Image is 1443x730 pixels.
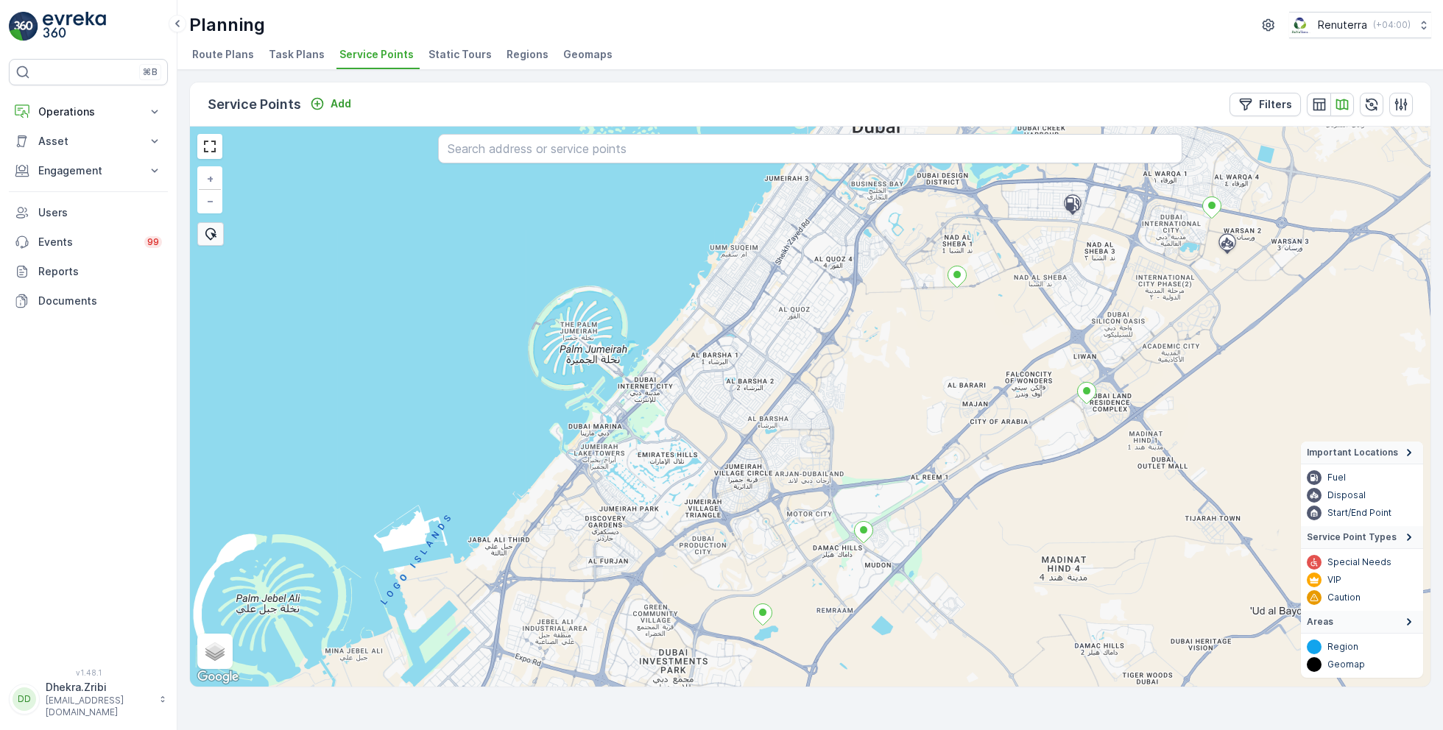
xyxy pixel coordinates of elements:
[207,194,214,207] span: −
[197,222,224,246] div: Bulk Select
[38,104,138,119] p: Operations
[331,96,351,111] p: Add
[1373,19,1411,31] p: ( +04:00 )
[438,134,1182,163] input: Search address or service points
[38,294,162,308] p: Documents
[507,47,548,62] span: Regions
[1289,17,1312,33] img: Screenshot_2024-07-26_at_13.33.01.png
[208,94,301,115] p: Service Points
[1327,556,1391,568] p: Special Needs
[1301,526,1423,549] summary: Service Point Types
[9,198,168,227] a: Users
[1307,447,1398,458] span: Important Locations
[269,47,325,62] span: Task Plans
[428,47,492,62] span: Static Tours
[1289,12,1431,38] button: Renuterra(+04:00)
[194,667,242,687] a: Open this area in Google Maps (opens a new window)
[38,205,162,220] p: Users
[1301,442,1423,464] summary: Important Locations
[9,12,38,41] img: logo
[13,687,36,711] div: DD
[199,635,231,667] a: Layers
[304,95,357,113] button: Add
[1229,93,1301,116] button: Filters
[1327,507,1391,519] p: Start/End Point
[143,66,158,78] p: ⌘B
[1327,472,1346,483] p: Fuel
[199,135,221,157] a: View Fullscreen
[1327,659,1365,670] p: Geomap
[199,190,221,212] a: Zoom Out
[9,127,168,156] button: Asset
[1307,531,1397,543] span: Service Point Types
[1327,592,1361,603] p: Caution
[1327,574,1341,586] p: VIP
[1301,611,1423,634] summary: Areas
[189,13,265,37] p: Planning
[1259,97,1292,112] p: Filters
[147,236,159,248] p: 99
[38,264,162,279] p: Reports
[1318,18,1367,32] p: Renuterra
[194,667,242,687] img: Google
[339,47,414,62] span: Service Points
[563,47,613,62] span: Geomaps
[38,235,135,249] p: Events
[38,163,138,178] p: Engagement
[9,286,168,316] a: Documents
[9,668,168,677] span: v 1.48.1
[199,168,221,190] a: Zoom In
[9,227,168,257] a: Events99
[1307,616,1333,628] span: Areas
[192,47,254,62] span: Route Plans
[9,680,168,718] button: DDDhekra.Zribi[EMAIL_ADDRESS][DOMAIN_NAME]
[46,680,152,695] p: Dhekra.Zribi
[207,172,214,185] span: +
[9,257,168,286] a: Reports
[46,695,152,718] p: [EMAIL_ADDRESS][DOMAIN_NAME]
[38,134,138,149] p: Asset
[1327,641,1358,653] p: Region
[1327,489,1366,501] p: Disposal
[9,156,168,185] button: Engagement
[9,97,168,127] button: Operations
[43,12,106,41] img: logo_light-DOdMpM7g.png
